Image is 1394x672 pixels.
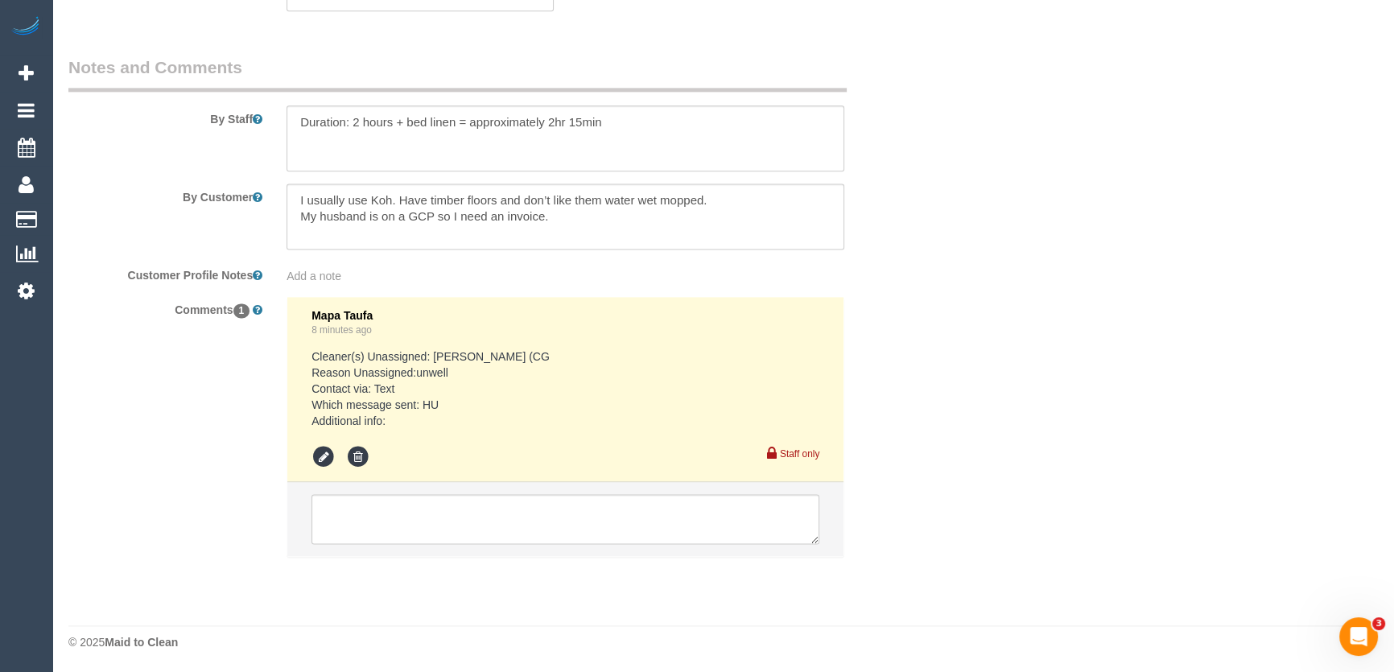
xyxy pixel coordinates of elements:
label: By Staff [56,105,274,127]
pre: Cleaner(s) Unassigned: [PERSON_NAME] (CG Reason Unassigned:unwell Contact via: Text Which message... [311,348,819,429]
span: Mapa Taufa [311,309,373,322]
iframe: Intercom live chat [1339,617,1378,656]
img: Automaid Logo [10,16,42,39]
span: 3 [1372,617,1385,630]
span: Add a note [287,270,341,282]
small: Staff only [780,448,819,460]
label: Comments [56,296,274,318]
a: 8 minutes ago [311,324,372,336]
span: 1 [233,303,250,318]
div: © 2025 [68,634,1378,650]
strong: Maid to Clean [105,636,178,649]
label: Customer Profile Notes [56,262,274,283]
label: By Customer [56,183,274,205]
legend: Notes and Comments [68,56,847,92]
